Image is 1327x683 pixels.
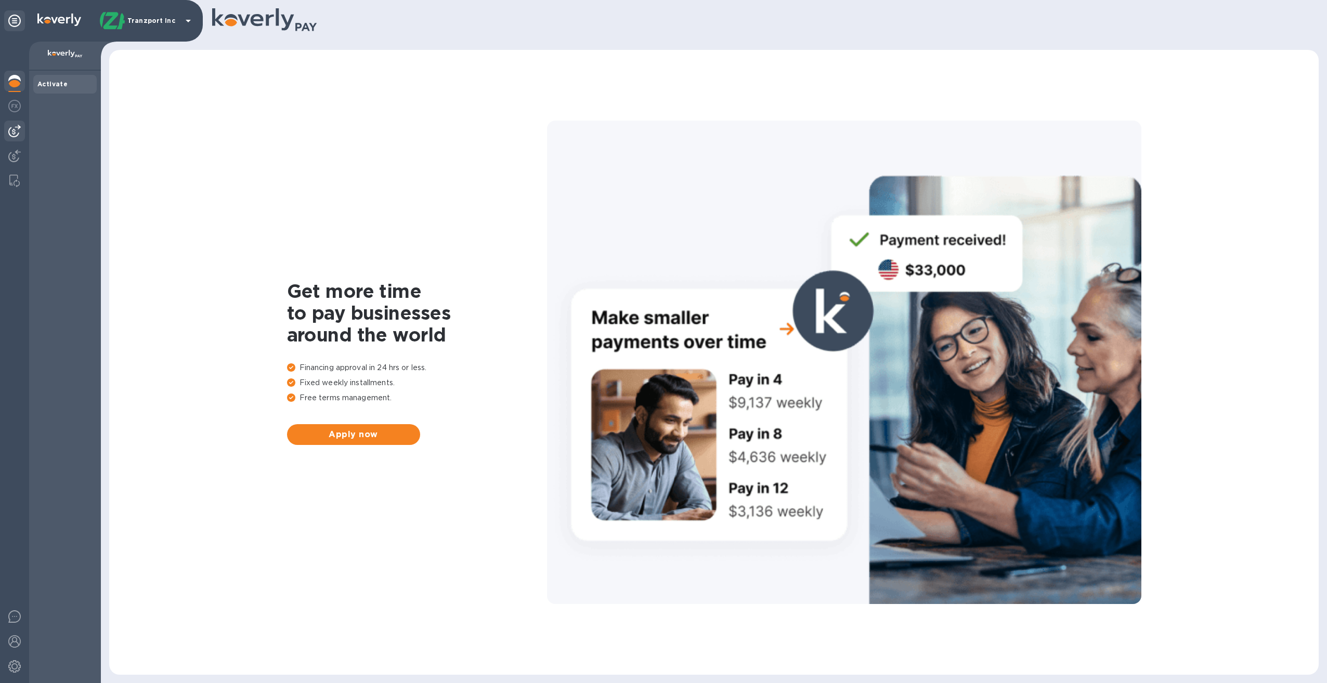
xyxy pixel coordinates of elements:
img: Logo [37,14,81,26]
img: Foreign exchange [8,100,21,112]
p: Free terms management. [287,392,547,403]
p: Tranzport Inc [127,17,179,24]
h1: Get more time to pay businesses around the world [287,280,547,346]
span: Apply now [295,428,412,441]
button: Apply now [287,424,420,445]
p: Fixed weekly installments. [287,377,547,388]
div: Unpin categories [4,10,25,31]
b: Activate [37,80,68,88]
p: Financing approval in 24 hrs or less. [287,362,547,373]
